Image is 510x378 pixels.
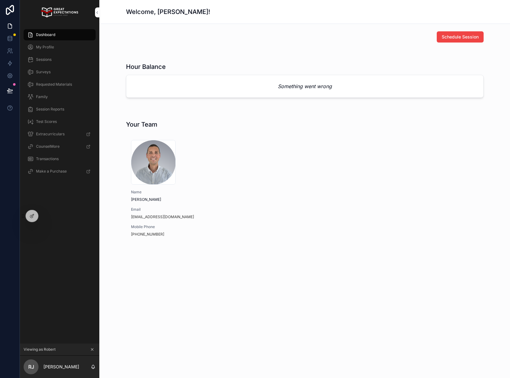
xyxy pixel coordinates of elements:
span: Surveys [36,70,51,74]
span: Schedule Session [442,34,479,40]
a: My Profile [24,42,96,53]
h1: Hour Balance [126,62,166,71]
span: Mobile Phone [131,224,240,229]
span: Sessions [36,57,52,62]
span: Dashboard [36,32,55,37]
span: Session Reports [36,107,64,112]
a: Family [24,91,96,102]
em: Something went wrong [278,83,332,90]
div: scrollable content [20,25,99,185]
span: Email [131,207,240,212]
span: Viewing as Robert [24,347,56,352]
h1: Welcome, [PERSON_NAME]! [126,7,210,16]
button: Schedule Session [437,31,484,43]
span: RJ [28,363,34,371]
a: [PHONE_NUMBER] [131,232,164,237]
a: Transactions [24,153,96,164]
p: [PERSON_NAME] [43,364,79,370]
span: CounselMore [36,144,60,149]
img: App logo [41,7,78,17]
a: Requested Materials [24,79,96,90]
a: Make a Purchase [24,166,96,177]
span: Extracurriculars [36,132,65,137]
span: [PERSON_NAME] [131,197,240,202]
a: Session Reports [24,104,96,115]
span: My Profile [36,45,54,50]
span: Make a Purchase [36,169,67,174]
span: Test Scores [36,119,57,124]
span: Name [131,190,240,195]
span: Family [36,94,48,99]
a: Dashboard [24,29,96,40]
a: Extracurriculars [24,128,96,140]
a: Sessions [24,54,96,65]
h1: Your Team [126,120,157,129]
a: CounselMore [24,141,96,152]
span: Requested Materials [36,82,72,87]
a: Test Scores [24,116,96,127]
a: Surveys [24,66,96,78]
span: Transactions [36,156,59,161]
a: [EMAIL_ADDRESS][DOMAIN_NAME] [131,214,194,219]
